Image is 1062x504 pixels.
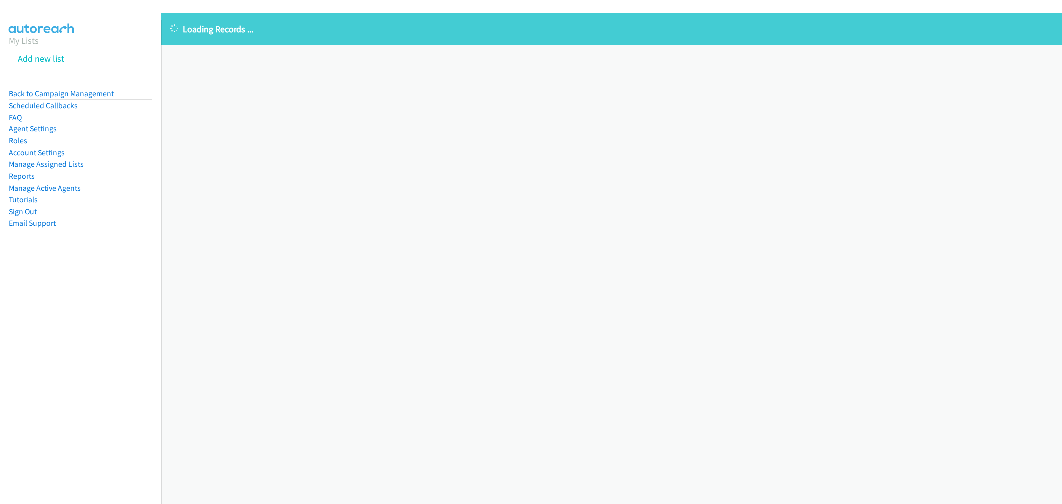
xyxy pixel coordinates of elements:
a: Add new list [18,53,64,64]
a: Sign Out [9,207,37,216]
p: Loading Records ... [170,22,1053,36]
a: Back to Campaign Management [9,89,114,98]
a: Email Support [9,218,56,228]
a: Reports [9,171,35,181]
a: Manage Active Agents [9,183,81,193]
a: Scheduled Callbacks [9,101,78,110]
a: Agent Settings [9,124,57,133]
a: FAQ [9,113,22,122]
a: Account Settings [9,148,65,157]
a: Tutorials [9,195,38,204]
a: My Lists [9,35,39,46]
a: Manage Assigned Lists [9,159,84,169]
a: Roles [9,136,27,145]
